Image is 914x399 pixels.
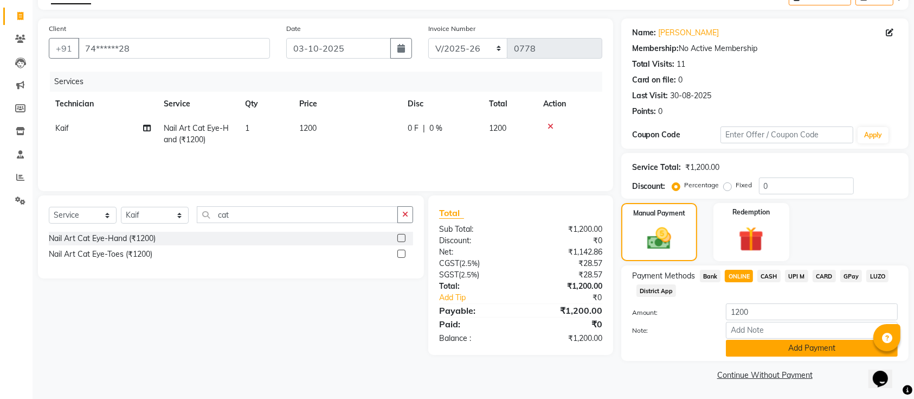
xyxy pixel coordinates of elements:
div: Total Visits: [632,59,675,70]
div: ₹28.57 [520,258,610,269]
span: CARD [813,270,836,282]
span: SGST [439,270,459,280]
span: LUZO [866,270,889,282]
div: Payable: [431,304,520,317]
div: ₹1,200.00 [686,162,720,173]
span: Kaif [55,123,69,133]
input: Add Note [726,322,898,339]
th: Total [482,92,537,116]
div: Points: [632,106,656,117]
label: Note: [624,326,718,335]
div: ( ) [431,269,520,281]
div: Name: [632,27,656,39]
span: | [423,123,425,134]
div: 30-08-2025 [671,90,712,102]
th: Service [157,92,239,116]
button: Apply [858,127,889,143]
span: CASH [757,270,781,282]
div: No Active Membership [632,43,898,54]
div: Net: [431,246,520,258]
th: Qty [239,92,293,116]
div: ₹1,200.00 [520,224,610,235]
span: 0 % [429,123,442,134]
div: Sub Total: [431,224,520,235]
span: UPI M [785,270,808,282]
div: 0 [679,74,683,86]
span: 2.5% [461,259,478,268]
label: Invoice Number [428,24,475,34]
div: ₹0 [520,235,610,246]
button: +91 [49,38,79,59]
div: Coupon Code [632,129,720,141]
div: ( ) [431,258,520,269]
th: Price [293,92,401,116]
div: ₹28.57 [520,269,610,281]
label: Percentage [685,180,719,190]
img: _gift.svg [731,224,771,255]
div: Balance : [431,333,520,344]
span: 2.5% [461,270,477,279]
div: Discount: [632,181,666,192]
span: 0 F [408,123,419,134]
img: _cash.svg [640,225,679,252]
span: 1 [245,123,249,133]
input: Enter Offer / Coupon Code [720,126,853,143]
div: Nail Art Cat Eye-Toes (₹1200) [49,249,152,260]
span: 1200 [489,123,506,133]
a: Add Tip [431,292,536,303]
label: Client [49,24,66,34]
div: Service Total: [632,162,681,173]
input: Search or Scan [197,206,398,223]
label: Amount: [624,308,718,318]
span: ONLINE [725,270,753,282]
div: ₹0 [520,318,610,331]
div: ₹0 [536,292,610,303]
label: Redemption [732,207,770,217]
div: 11 [677,59,686,70]
input: Amount [726,303,898,320]
div: ₹1,200.00 [520,333,610,344]
span: District App [636,284,677,297]
a: Continue Without Payment [623,370,906,381]
div: ₹1,200.00 [520,281,610,292]
span: Nail Art Cat Eye-Hand (₹1200) [164,123,229,144]
span: 1200 [299,123,317,133]
div: Total: [431,281,520,292]
iframe: chat widget [868,356,903,388]
div: Services [50,72,610,92]
div: 0 [659,106,663,117]
span: Total [439,207,464,219]
div: ₹1,200.00 [520,304,610,317]
div: ₹1,142.86 [520,246,610,258]
div: Nail Art Cat Eye-Hand (₹1200) [49,233,156,244]
div: Last Visit: [632,90,668,102]
span: GPay [840,270,862,282]
th: Technician [49,92,157,116]
label: Manual Payment [633,208,685,218]
label: Date [286,24,301,34]
div: Paid: [431,318,520,331]
span: CGST [439,258,459,268]
a: [PERSON_NAME] [659,27,719,39]
button: Add Payment [726,340,898,357]
span: Bank [700,270,721,282]
th: Disc [401,92,482,116]
input: Search by Name/Mobile/Email/Code [78,38,270,59]
div: Card on file: [632,74,677,86]
label: Fixed [736,180,752,190]
div: Membership: [632,43,679,54]
div: Discount: [431,235,520,246]
span: Payment Methods [632,270,696,282]
th: Action [537,92,602,116]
